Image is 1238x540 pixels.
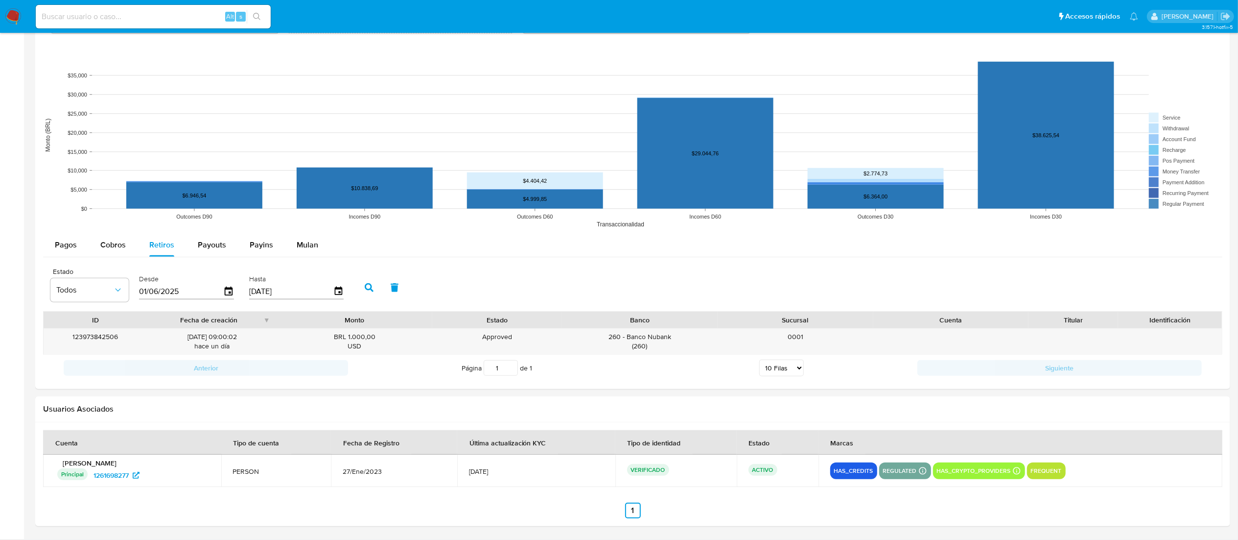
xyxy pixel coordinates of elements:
h2: Usuarios Asociados [43,404,1222,414]
span: 3.157.1-hotfix-5 [1202,23,1233,31]
span: s [239,12,242,21]
p: nicolas.tyrkiel@mercadolibre.com [1162,12,1217,21]
span: Alt [226,12,234,21]
a: Salir [1220,11,1231,22]
input: Buscar usuario o caso... [36,10,271,23]
button: search-icon [247,10,267,24]
span: Accesos rápidos [1065,11,1120,22]
a: Notificaciones [1130,12,1138,21]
